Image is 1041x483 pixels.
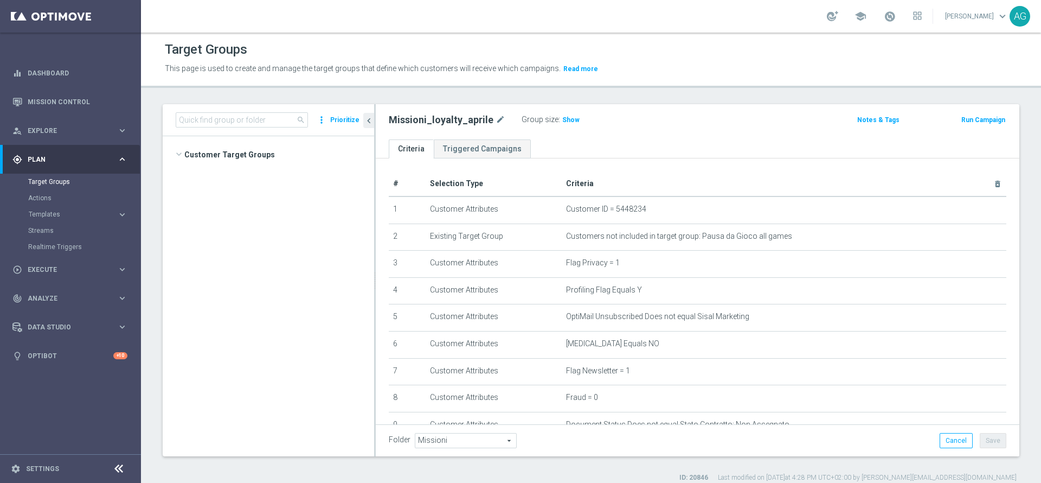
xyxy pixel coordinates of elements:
[426,224,562,251] td: Existing Target Group
[566,205,646,214] span: Customer ID = 5448234
[944,8,1010,24] a: [PERSON_NAME]keyboard_arrow_down
[426,196,562,224] td: Customer Attributes
[28,324,117,331] span: Data Studio
[12,352,128,360] button: lightbulb Optibot +10
[566,339,659,348] span: [MEDICAL_DATA] Equals NO
[117,154,127,164] i: keyboard_arrow_right
[426,171,562,196] th: Selection Type
[113,352,127,359] div: +10
[389,251,426,278] td: 3
[29,211,106,218] span: Templates
[12,323,128,332] button: Data Studio keyboard_arrow_right
[28,243,113,251] a: Realtime Triggers
[12,155,22,164] i: gps_fixed
[12,265,117,275] div: Execute
[389,435,410,444] label: Folder
[28,190,140,206] div: Actions
[566,393,598,402] span: Fraud = 0
[426,358,562,385] td: Customer Attributes
[12,87,127,116] div: Mission Control
[297,116,305,124] span: search
[566,366,630,376] span: Flag Newsletter = 1
[12,59,127,87] div: Dashboard
[28,177,113,186] a: Target Groups
[12,265,128,274] button: play_circle_outline Execute keyboard_arrow_right
[117,125,127,136] i: keyboard_arrow_right
[980,433,1006,448] button: Save
[562,116,580,124] span: Show
[389,277,426,304] td: 4
[28,210,128,219] button: Templates keyboard_arrow_right
[389,113,493,126] h2: Missioni_loyalty_aprile
[389,358,426,385] td: 7
[364,116,374,126] i: chevron_left
[28,295,117,302] span: Analyze
[566,312,749,321] span: OptiMail Unsubscribed Does not equal Sisal Marketing
[12,351,22,361] i: lightbulb
[12,98,128,106] div: Mission Control
[960,114,1006,126] button: Run Campaign
[12,294,22,303] i: track_changes
[28,87,127,116] a: Mission Control
[426,331,562,358] td: Customer Attributes
[28,341,113,370] a: Optibot
[566,420,789,429] span: Document Status Does not equal Stato Contratto: Non Assegnato
[176,112,308,128] input: Quick find group or folder
[28,206,140,223] div: Templates
[389,224,426,251] td: 2
[522,115,558,124] label: Group size
[28,128,117,134] span: Explore
[165,64,561,73] span: This page is used to create and manage the target groups that define which customers will receive...
[496,113,505,126] i: mode_edit
[566,258,620,268] span: Flag Privacy = 1
[426,412,562,439] td: Customer Attributes
[389,331,426,358] td: 6
[389,412,426,439] td: 9
[12,155,117,164] div: Plan
[718,473,1017,482] label: Last modified on [DATE] at 4:28 PM UTC+02:00 by [PERSON_NAME][EMAIL_ADDRESS][DOMAIN_NAME]
[389,171,426,196] th: #
[316,112,327,128] i: more_vert
[28,223,140,239] div: Streams
[329,113,361,128] button: Prioritize
[165,42,247,58] h1: Target Groups
[856,114,901,126] button: Notes & Tags
[28,174,140,190] div: Target Groups
[12,294,128,303] button: track_changes Analyze keyboard_arrow_right
[28,266,117,273] span: Execute
[997,10,1008,22] span: keyboard_arrow_down
[389,385,426,412] td: 8
[426,304,562,332] td: Customer Attributes
[12,126,128,135] button: person_search Explore keyboard_arrow_right
[12,265,22,275] i: play_circle_outline
[940,433,973,448] button: Cancel
[389,196,426,224] td: 1
[28,156,117,163] span: Plan
[12,322,117,332] div: Data Studio
[566,232,792,241] span: Customers not included in target group: Pausa da Gioco all games
[12,126,117,136] div: Explore
[566,179,594,188] span: Criteria
[117,209,127,220] i: keyboard_arrow_right
[28,194,113,202] a: Actions
[12,294,117,303] div: Analyze
[434,139,531,158] a: Triggered Campaigns
[117,293,127,303] i: keyboard_arrow_right
[28,59,127,87] a: Dashboard
[426,277,562,304] td: Customer Attributes
[12,69,128,78] button: equalizer Dashboard
[389,139,434,158] a: Criteria
[26,466,59,472] a: Settings
[1010,6,1030,27] div: AG
[426,251,562,278] td: Customer Attributes
[566,285,642,295] span: Profiling Flag Equals Y
[117,264,127,275] i: keyboard_arrow_right
[12,68,22,78] i: equalizer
